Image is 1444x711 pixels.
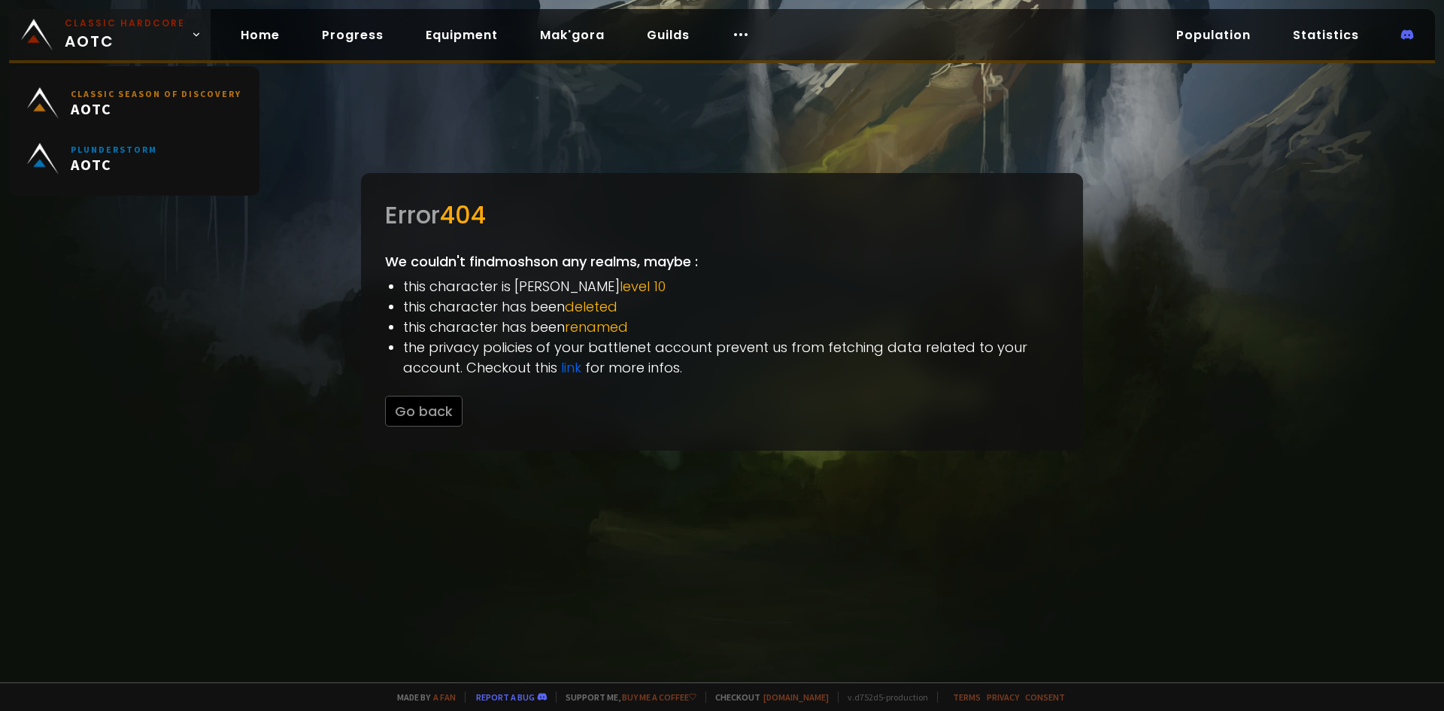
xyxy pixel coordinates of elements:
a: Privacy [987,691,1019,703]
span: v. d752d5 - production [838,691,928,703]
span: 404 [440,198,486,232]
a: Classic Season of DiscoveryAOTC [18,75,250,131]
span: AOTC [65,17,185,53]
a: [DOMAIN_NAME] [763,691,829,703]
a: Statistics [1281,20,1371,50]
a: Report a bug [476,691,535,703]
small: Classic Season of Discovery [71,88,241,99]
a: Consent [1025,691,1065,703]
span: Made by [388,691,456,703]
div: Error [385,197,1059,233]
li: this character has been [403,296,1059,317]
a: Progress [310,20,396,50]
a: Guilds [635,20,702,50]
a: link [561,358,581,377]
span: level 10 [620,277,666,296]
li: the privacy policies of your battlenet account prevent us from fetching data related to your acco... [403,337,1059,378]
span: Support me, [556,691,696,703]
button: Go back [385,396,463,427]
span: AOTC [71,155,157,174]
small: Plunderstorm [71,144,157,155]
a: Terms [953,691,981,703]
a: PlunderstormAOTC [18,131,250,187]
a: a fan [433,691,456,703]
span: AOTC [71,99,241,118]
a: Go back [385,402,463,421]
small: Classic Hardcore [65,17,185,30]
span: deleted [565,297,617,316]
a: Population [1164,20,1263,50]
a: Buy me a coffee [622,691,696,703]
li: this character is [PERSON_NAME] [403,276,1059,296]
span: renamed [565,318,628,336]
span: Checkout [705,691,829,703]
a: Home [229,20,292,50]
a: Equipment [414,20,510,50]
div: We couldn't find moshs on any realms, maybe : [361,173,1083,451]
a: Mak'gora [528,20,617,50]
a: Classic HardcoreAOTC [9,9,211,60]
li: this character has been [403,317,1059,337]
